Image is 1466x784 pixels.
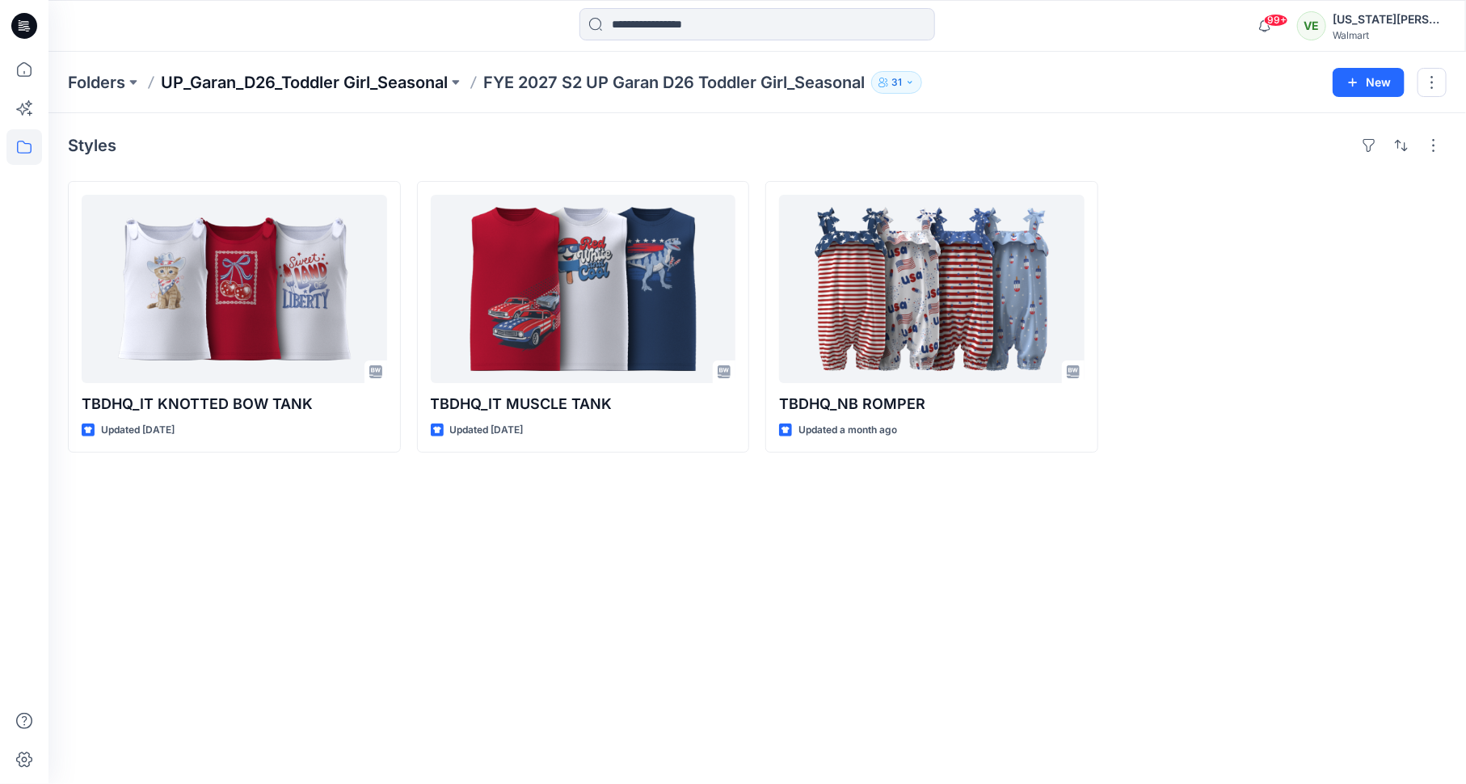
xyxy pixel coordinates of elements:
button: 31 [871,71,922,94]
a: TBDHQ_IT KNOTTED BOW TANK [82,195,387,383]
p: TBDHQ_IT KNOTTED BOW TANK [82,393,387,415]
h4: Styles [68,136,116,155]
p: TBDHQ_IT MUSCLE TANK [431,393,736,415]
a: TBDHQ_IT MUSCLE TANK [431,195,736,383]
p: FYE 2027 S2 UP Garan D26 Toddler Girl_Seasonal [483,71,865,94]
p: TBDHQ_NB ROMPER [779,393,1085,415]
a: TBDHQ_NB ROMPER [779,195,1085,383]
div: Walmart [1333,29,1446,41]
a: Folders [68,71,125,94]
p: Updated [DATE] [450,422,524,439]
div: [US_STATE][PERSON_NAME] [1333,10,1446,29]
p: Updated [DATE] [101,422,175,439]
button: New [1333,68,1405,97]
a: UP_Garan_D26_Toddler Girl_Seasonal [161,71,448,94]
div: VE [1297,11,1326,40]
p: 31 [891,74,902,91]
span: 99+ [1264,14,1288,27]
p: Updated a month ago [798,422,897,439]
